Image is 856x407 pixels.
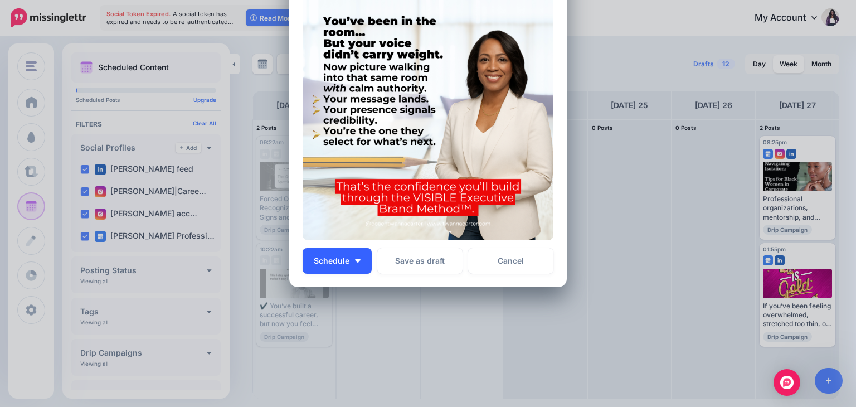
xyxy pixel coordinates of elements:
a: Cancel [468,248,553,274]
button: Save as draft [377,248,463,274]
button: Schedule [303,248,372,274]
span: Schedule [314,257,349,265]
img: arrow-down-white.png [355,259,361,263]
div: Open Intercom Messenger [774,369,800,396]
